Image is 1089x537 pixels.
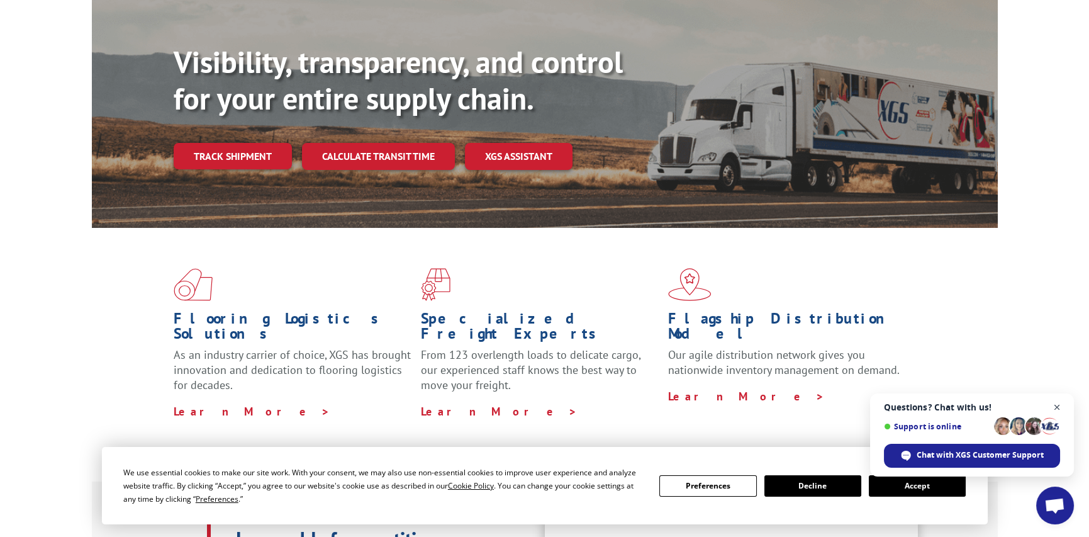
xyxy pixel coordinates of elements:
[884,444,1060,468] span: Chat with XGS Customer Support
[174,268,213,301] img: xgs-icon-total-supply-chain-intelligence-red
[448,480,494,491] span: Cookie Policy
[884,402,1060,412] span: Questions? Chat with us!
[196,494,238,504] span: Preferences
[869,475,966,497] button: Accept
[302,143,455,170] a: Calculate transit time
[659,475,756,497] button: Preferences
[668,268,712,301] img: xgs-icon-flagship-distribution-model-red
[421,348,659,404] p: From 123 overlength loads to delicate cargo, our experienced staff knows the best way to move you...
[421,268,450,301] img: xgs-icon-focused-on-flooring-red
[1036,487,1074,524] a: Open chat
[421,311,659,348] h1: Specialized Freight Experts
[917,449,1044,461] span: Chat with XGS Customer Support
[668,389,825,404] a: Learn More >
[465,143,572,170] a: XGS ASSISTANT
[421,404,578,419] a: Learn More >
[174,348,411,392] span: As an industry carrier of choice, XGS has brought innovation and dedication to flooring logistics...
[123,466,644,506] div: We use essential cookies to make our site work. With your consent, we may also use non-essential ...
[764,475,861,497] button: Decline
[174,143,292,169] a: Track shipment
[174,42,623,118] b: Visibility, transparency, and control for your entire supply chain.
[668,311,906,348] h1: Flagship Distribution Model
[174,404,330,419] a: Learn More >
[884,422,990,431] span: Support is online
[102,447,988,524] div: Cookie Consent Prompt
[174,311,411,348] h1: Flooring Logistics Solutions
[668,348,900,377] span: Our agile distribution network gives you nationwide inventory management on demand.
